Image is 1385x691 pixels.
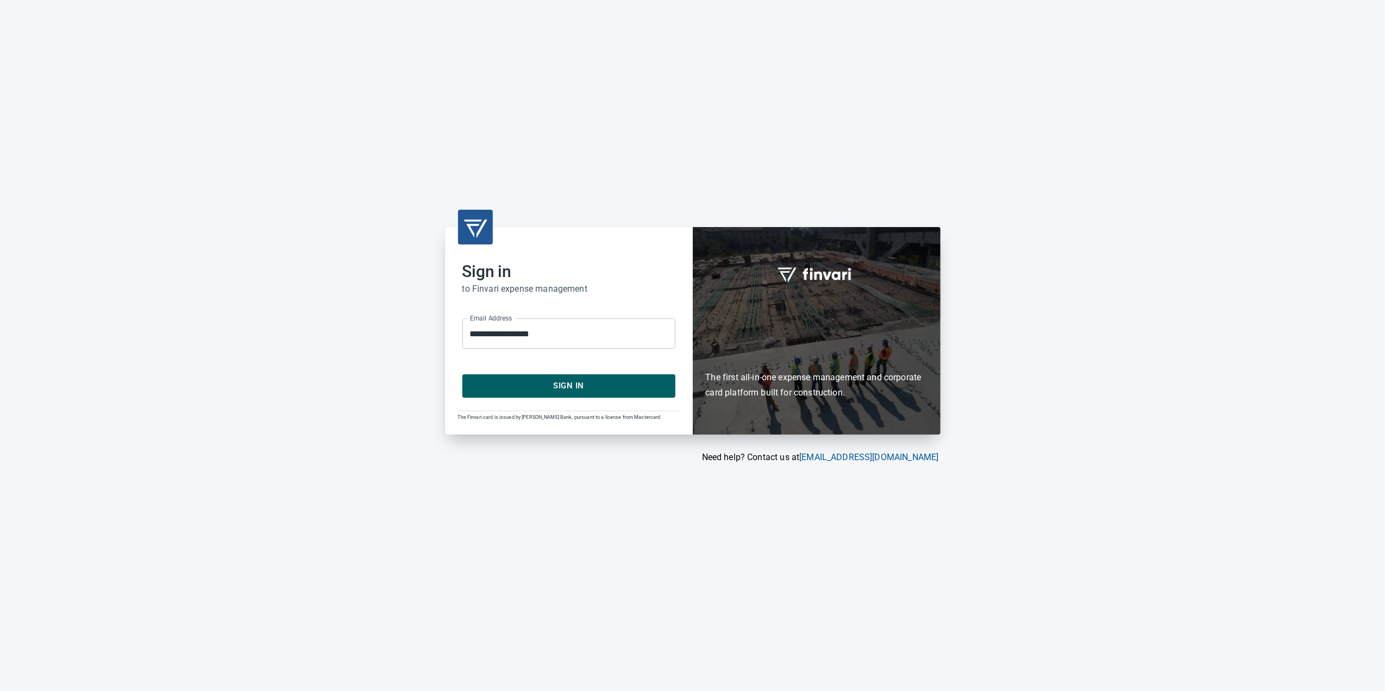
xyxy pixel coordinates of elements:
[474,379,663,393] span: Sign In
[799,452,938,462] a: [EMAIL_ADDRESS][DOMAIN_NAME]
[776,261,857,286] img: fullword_logo_white.png
[445,451,939,464] p: Need help? Contact us at
[458,414,661,420] span: The Finvari card is issued by [PERSON_NAME] Bank, pursuant to a license from Mastercard
[462,374,675,397] button: Sign In
[462,262,675,281] h2: Sign in
[462,214,488,240] img: transparent_logo.png
[462,281,675,297] h6: to Finvari expense management
[706,307,927,400] h6: The first all-in-one expense management and corporate card platform built for construction.
[693,227,941,434] div: Finvari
